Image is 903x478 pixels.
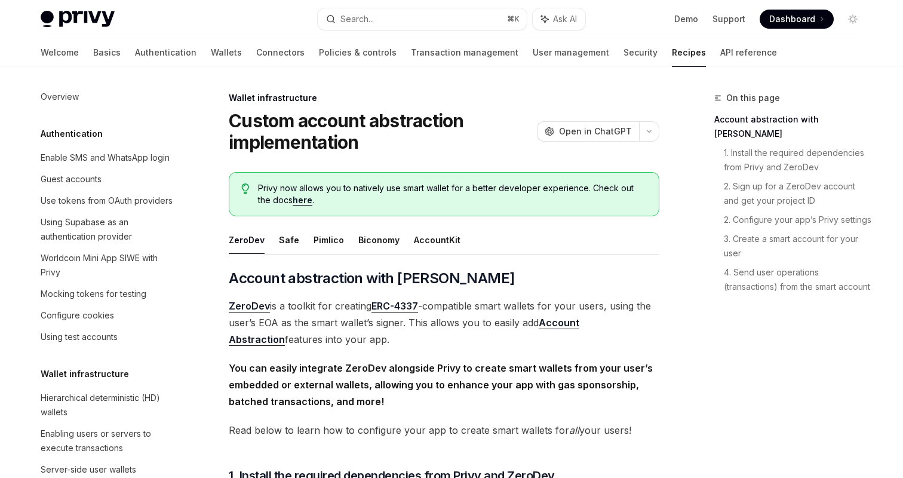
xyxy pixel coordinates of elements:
button: Search...⌘K [318,8,527,30]
div: Worldcoin Mini App SIWE with Privy [41,251,177,280]
img: light logo [41,11,115,27]
a: here [293,195,312,206]
div: Mocking tokens for testing [41,287,146,301]
h5: Wallet infrastructure [41,367,129,381]
a: Using Supabase as an authentication provider [31,212,184,247]
span: ⌘ K [507,14,520,24]
button: Ask AI [533,8,585,30]
a: Use tokens from OAuth providers [31,190,184,212]
div: Use tokens from OAuth providers [41,194,173,208]
span: Ask AI [553,13,577,25]
a: Configure cookies [31,305,184,326]
div: Search... [340,12,374,26]
span: is a toolkit for creating -compatible smart wallets for your users, using the user’s EOA as the s... [229,298,659,348]
a: Transaction management [411,38,518,67]
a: Support [712,13,745,25]
span: Dashboard [769,13,815,25]
div: Using test accounts [41,330,118,344]
a: Enable SMS and WhatsApp login [31,147,184,168]
a: Worldcoin Mini App SIWE with Privy [31,247,184,283]
a: Basics [93,38,121,67]
span: Privy now allows you to natively use smart wallet for a better developer experience. Check out th... [258,182,647,206]
a: 2. Configure your app’s Privy settings [724,210,872,229]
a: Account abstraction with [PERSON_NAME] [714,110,872,143]
div: Overview [41,90,79,104]
span: Account abstraction with [PERSON_NAME] [229,269,514,288]
a: Authentication [135,38,196,67]
a: Hierarchical deterministic (HD) wallets [31,387,184,423]
a: User management [533,38,609,67]
div: Server-side user wallets [41,462,136,477]
button: Pimlico [314,226,344,254]
span: Open in ChatGPT [559,125,632,137]
h1: Custom account abstraction implementation [229,110,532,153]
div: Enable SMS and WhatsApp login [41,151,170,165]
div: Wallet infrastructure [229,92,659,104]
button: Biconomy [358,226,400,254]
a: Connectors [256,38,305,67]
div: Enabling users or servers to execute transactions [41,427,177,455]
svg: Tip [241,183,250,194]
h5: Authentication [41,127,103,141]
a: 4. Send user operations (transactions) from the smart account [724,263,872,296]
a: Enabling users or servers to execute transactions [31,423,184,459]
div: Guest accounts [41,172,102,186]
a: 2. Sign up for a ZeroDev account and get your project ID [724,177,872,210]
a: Wallets [211,38,242,67]
button: AccountKit [414,226,460,254]
a: Using test accounts [31,326,184,348]
button: ZeroDev [229,226,265,254]
a: 1. Install the required dependencies from Privy and ZeroDev [724,143,872,177]
a: Mocking tokens for testing [31,283,184,305]
span: Read below to learn how to configure your app to create smart wallets for your users! [229,422,659,439]
a: Welcome [41,38,79,67]
div: Hierarchical deterministic (HD) wallets [41,391,177,419]
button: Toggle dark mode [843,10,862,29]
a: API reference [720,38,777,67]
div: Using Supabase as an authentication provider [41,215,177,244]
a: 3. Create a smart account for your user [724,229,872,263]
button: Safe [279,226,299,254]
a: Overview [31,86,184,108]
a: ZeroDev [229,300,270,312]
a: Demo [674,13,698,25]
div: Configure cookies [41,308,114,323]
a: ERC-4337 [371,300,418,312]
a: Recipes [672,38,706,67]
a: Security [623,38,658,67]
em: all [569,424,579,436]
button: Open in ChatGPT [537,121,639,142]
strong: You can easily integrate ZeroDev alongside Privy to create smart wallets from your user’s embedde... [229,362,653,407]
a: Guest accounts [31,168,184,190]
a: Policies & controls [319,38,397,67]
a: Dashboard [760,10,834,29]
span: On this page [726,91,780,105]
